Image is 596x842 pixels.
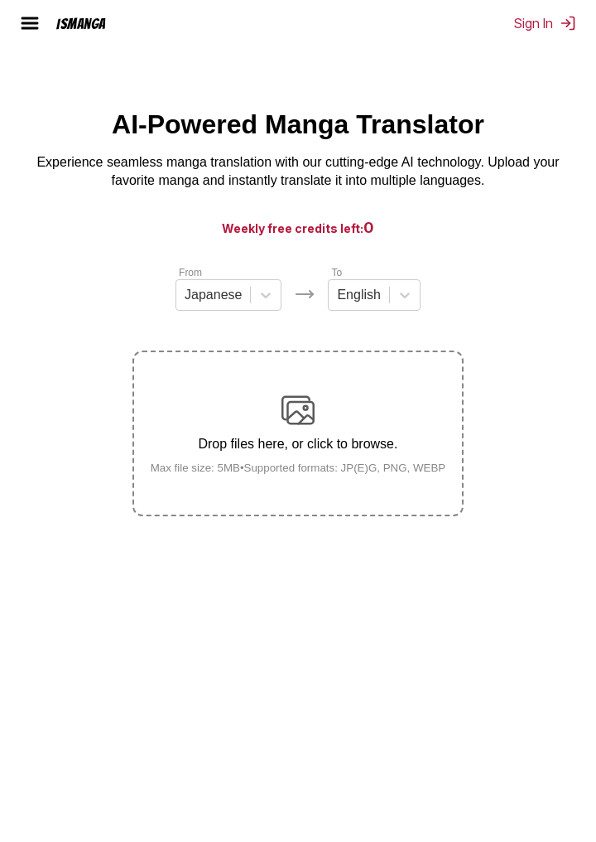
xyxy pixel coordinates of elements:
small: Max file size: 5MB • Supported formats: JP(E)G, PNG, WEBP [137,462,459,474]
button: Sign In [514,15,576,31]
label: From [179,267,202,278]
div: IsManga [56,16,106,31]
img: hamburger [20,13,40,33]
a: IsManga [50,16,136,31]
img: Languages icon [295,284,315,304]
img: Sign out [560,15,576,31]
p: Experience seamless manga translation with our cutting-edge AI technology. Upload your favorite m... [13,153,583,191]
span: 0 [363,219,374,236]
label: To [331,267,342,278]
h1: AI-Powered Manga Translator [112,109,484,140]
p: Drop files here, or click to browse. [137,437,459,452]
h3: Weekly free credits left: [40,217,556,238]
